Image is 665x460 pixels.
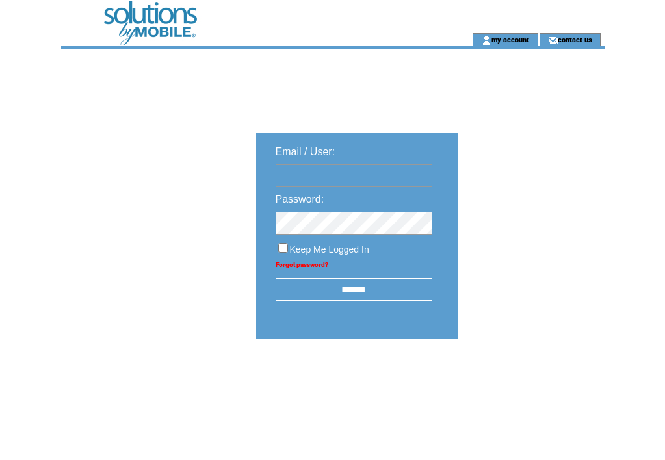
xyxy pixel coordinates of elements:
span: Keep Me Logged In [290,244,369,255]
a: Forgot password? [276,261,328,268]
span: Password: [276,194,324,205]
img: transparent.png;jsessionid=A96A80A6769F7A04F5DD84EB2FC6A185 [495,372,560,388]
img: account_icon.gif;jsessionid=A96A80A6769F7A04F5DD84EB2FC6A185 [482,35,491,45]
img: contact_us_icon.gif;jsessionid=A96A80A6769F7A04F5DD84EB2FC6A185 [548,35,558,45]
a: my account [491,35,529,44]
span: Email / User: [276,146,335,157]
a: contact us [558,35,592,44]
